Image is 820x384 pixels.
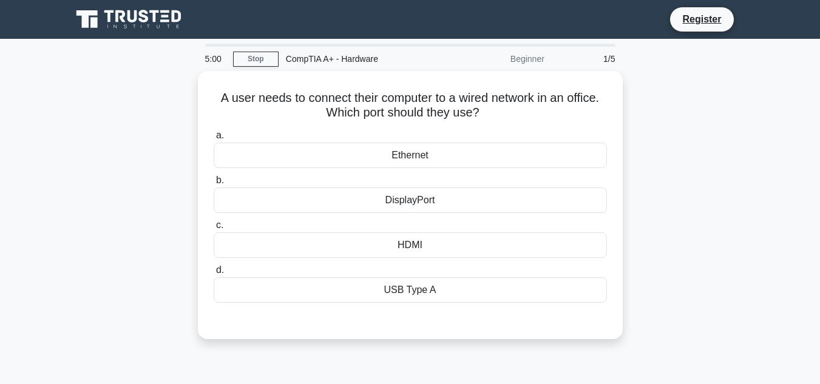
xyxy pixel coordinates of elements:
a: Register [675,12,728,27]
div: Beginner [446,47,552,71]
div: 5:00 [198,47,233,71]
div: Ethernet [214,143,607,168]
span: b. [216,175,224,185]
span: c. [216,220,223,230]
div: 1/5 [552,47,623,71]
div: CompTIA A+ - Hardware [279,47,446,71]
span: d. [216,264,224,275]
div: DisplayPort [214,187,607,213]
div: HDMI [214,232,607,258]
span: a. [216,130,224,140]
a: Stop [233,52,279,67]
div: USB Type A [214,277,607,303]
h5: A user needs to connect their computer to a wired network in an office. Which port should they use? [212,90,608,121]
